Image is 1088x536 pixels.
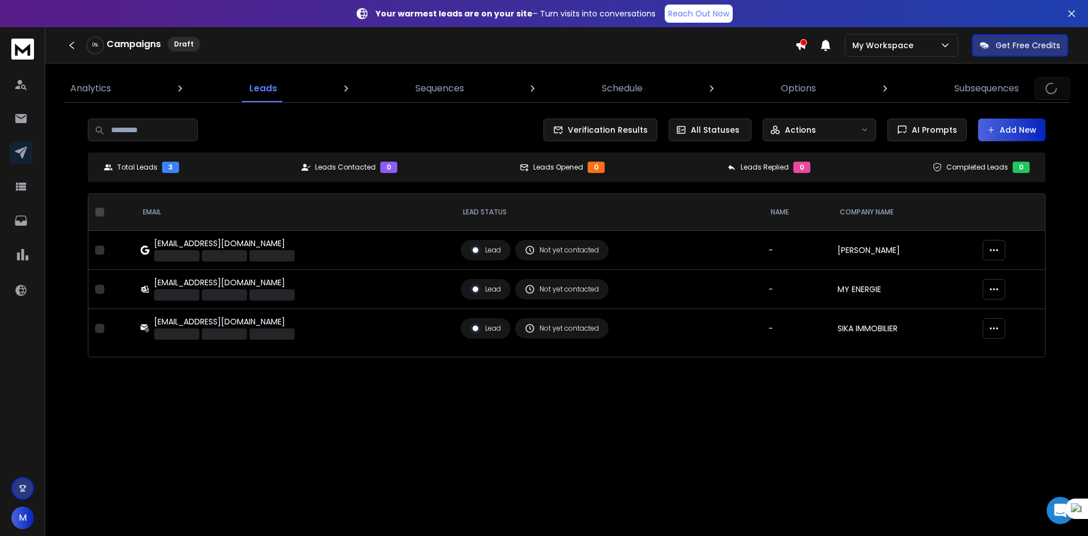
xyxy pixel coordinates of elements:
button: AI Prompts [887,119,967,141]
td: - [762,309,831,348]
a: Reach Out Now [665,5,733,23]
p: All Statuses [691,124,739,136]
div: Lead [470,284,501,294]
span: AI Prompts [907,124,957,136]
a: Schedule [595,75,649,102]
td: MY ENERGIE [831,270,976,309]
div: [EMAIL_ADDRESS][DOMAIN_NAME] [154,277,295,288]
p: Leads Contacted [315,163,376,172]
p: Get Free Credits [996,40,1060,51]
button: M [11,507,34,529]
div: Not yet contacted [525,284,599,294]
div: Not yet contacted [525,245,599,255]
a: Analytics [63,75,118,102]
div: Lead [470,323,501,334]
button: Get Free Credits [972,34,1068,57]
div: 0 [1013,162,1030,173]
div: 0 [793,162,810,173]
p: Leads Opened [533,163,583,172]
p: Total Leads [117,163,158,172]
div: 3 [162,162,179,173]
th: NAME [762,194,831,231]
p: Analytics [70,82,111,95]
th: LEAD STATUS [454,194,762,231]
p: Sequences [415,82,464,95]
p: My Workspace [852,40,918,51]
th: Company Name [831,194,976,231]
h1: Campaigns [107,37,161,51]
p: Leads [249,82,277,95]
td: - [762,270,831,309]
p: Leads Replied [741,163,789,172]
p: Options [781,82,816,95]
p: Completed Leads [946,163,1008,172]
div: 0 [380,162,397,173]
div: 0 [588,162,605,173]
div: Draft [168,37,200,52]
a: Options [774,75,823,102]
p: Schedule [602,82,643,95]
div: [EMAIL_ADDRESS][DOMAIN_NAME] [154,238,295,249]
td: - [762,231,831,270]
button: Add New [978,119,1045,141]
div: Open Intercom Messenger [1047,497,1074,524]
span: Verification Results [563,124,648,136]
p: Subsequences [954,82,1019,95]
p: 0 % [92,42,98,49]
td: [PERSON_NAME] [831,231,976,270]
a: Leads [243,75,284,102]
p: Reach Out Now [668,8,729,19]
a: Subsequences [947,75,1026,102]
p: Actions [785,124,816,136]
button: Verification Results [543,119,657,141]
p: – Turn visits into conversations [376,8,656,19]
div: Lead [470,245,501,255]
td: SIKA IMMOBILIER [831,309,976,348]
th: EMAIL [134,194,453,231]
a: Sequences [409,75,471,102]
div: [EMAIL_ADDRESS][DOMAIN_NAME] [154,316,295,327]
div: Not yet contacted [525,323,599,334]
img: logo [11,39,34,60]
strong: Your warmest leads are on your site [376,8,533,19]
